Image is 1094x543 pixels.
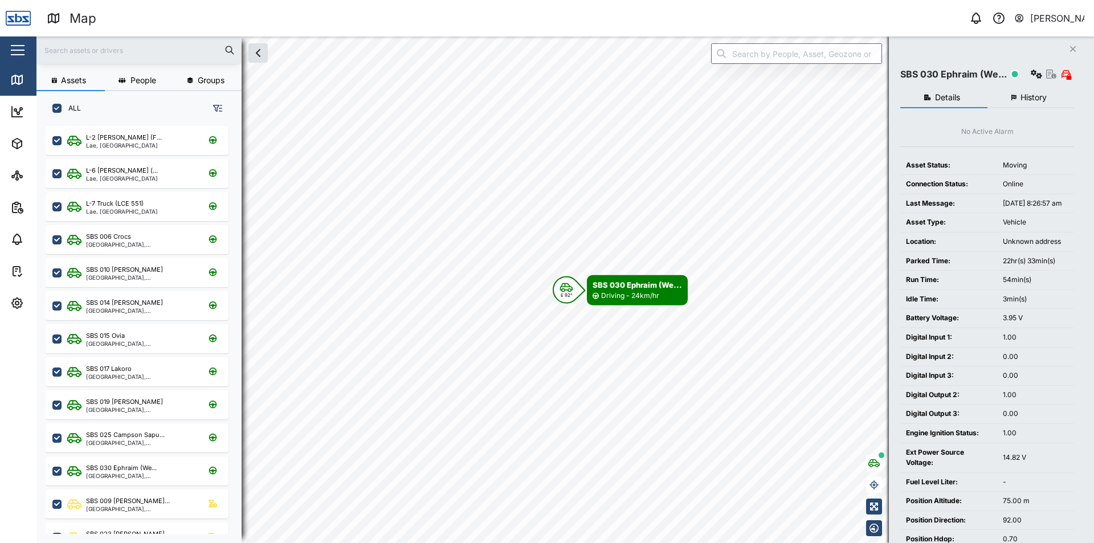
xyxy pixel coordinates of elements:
[1003,275,1068,285] div: 54min(s)
[86,133,162,142] div: L-2 [PERSON_NAME] (F...
[70,9,96,28] div: Map
[43,42,235,59] input: Search assets or drivers
[130,76,156,84] span: People
[1003,179,1068,190] div: Online
[906,313,991,324] div: Battery Voltage:
[906,160,991,171] div: Asset Status:
[86,407,195,413] div: [GEOGRAPHIC_DATA], [GEOGRAPHIC_DATA]
[1003,236,1068,247] div: Unknown address
[1003,390,1068,401] div: 1.00
[906,236,991,247] div: Location:
[30,137,65,150] div: Assets
[1003,477,1068,488] div: -
[86,473,195,479] div: [GEOGRAPHIC_DATA], [GEOGRAPHIC_DATA]
[86,374,195,379] div: [GEOGRAPHIC_DATA], [GEOGRAPHIC_DATA]
[906,477,991,488] div: Fuel Level Liter:
[30,169,57,182] div: Sites
[1003,352,1068,362] div: 0.00
[30,233,65,246] div: Alarms
[561,293,573,297] div: E 92°
[1003,452,1068,463] div: 14.82 V
[906,428,991,439] div: Engine Ignition Status:
[1014,10,1085,26] button: [PERSON_NAME]
[86,496,170,506] div: SBS 009 [PERSON_NAME]...
[61,76,86,84] span: Assets
[906,198,991,209] div: Last Message:
[1003,409,1068,419] div: 0.00
[1003,198,1068,209] div: [DATE] 8:26:57 am
[593,279,682,291] div: SBS 030 Ephraim (We...
[86,199,144,209] div: L-7 Truck (LCE 551)
[86,397,163,407] div: SBS 019 [PERSON_NAME]
[906,447,991,468] div: Ext Power Source Voltage:
[1003,515,1068,526] div: 92.00
[906,179,991,190] div: Connection Status:
[906,256,991,267] div: Parked Time:
[86,341,195,346] div: [GEOGRAPHIC_DATA], [GEOGRAPHIC_DATA]
[906,352,991,362] div: Digital Input 2:
[1003,294,1068,305] div: 3min(s)
[86,331,125,341] div: SBS 015 Ovia
[86,440,195,446] div: [GEOGRAPHIC_DATA], [GEOGRAPHIC_DATA]
[1003,313,1068,324] div: 3.95 V
[1003,217,1068,228] div: Vehicle
[906,390,991,401] div: Digital Output 2:
[961,126,1014,137] div: No Active Alarm
[906,332,991,343] div: Digital Input 1:
[1003,496,1068,507] div: 75.00 m
[900,67,1007,81] div: SBS 030 Ephraim (We...
[1030,11,1085,26] div: [PERSON_NAME]
[86,242,195,247] div: [GEOGRAPHIC_DATA], [GEOGRAPHIC_DATA]
[935,93,960,101] span: Details
[30,201,68,214] div: Reports
[86,275,195,280] div: [GEOGRAPHIC_DATA], [GEOGRAPHIC_DATA]
[86,430,165,440] div: SBS 025 Campson Sapu...
[6,6,31,31] img: Main Logo
[1020,93,1047,101] span: History
[30,297,70,309] div: Settings
[86,308,195,313] div: [GEOGRAPHIC_DATA], [GEOGRAPHIC_DATA]
[86,463,157,473] div: SBS 030 Ephraim (We...
[906,496,991,507] div: Position Altitude:
[1003,256,1068,267] div: 22hr(s) 33min(s)
[62,104,81,113] label: ALL
[86,298,163,308] div: SBS 014 [PERSON_NAME]
[86,175,158,181] div: Lae, [GEOGRAPHIC_DATA]
[1003,428,1068,439] div: 1.00
[86,142,162,148] div: Lae, [GEOGRAPHIC_DATA]
[86,529,165,539] div: SBS 023 [PERSON_NAME]
[86,209,158,214] div: Lae, [GEOGRAPHIC_DATA]
[906,294,991,305] div: Idle Time:
[46,122,241,534] div: grid
[198,76,224,84] span: Groups
[553,275,688,305] div: Map marker
[86,232,131,242] div: SBS 006 Crocs
[30,74,55,86] div: Map
[1003,370,1068,381] div: 0.00
[30,265,61,277] div: Tasks
[711,43,882,64] input: Search by People, Asset, Geozone or Place
[1003,332,1068,343] div: 1.00
[906,275,991,285] div: Run Time:
[86,506,195,512] div: [GEOGRAPHIC_DATA], [GEOGRAPHIC_DATA]
[906,515,991,526] div: Position Direction:
[86,364,132,374] div: SBS 017 Lakoro
[906,409,991,419] div: Digital Output 3:
[30,105,81,118] div: Dashboard
[906,217,991,228] div: Asset Type:
[1003,160,1068,171] div: Moving
[906,370,991,381] div: Digital Input 3:
[86,166,158,175] div: L-6 [PERSON_NAME] (...
[601,291,659,301] div: Driving - 24km/hr
[36,36,1094,543] canvas: Map
[86,265,163,275] div: SBS 010 [PERSON_NAME]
